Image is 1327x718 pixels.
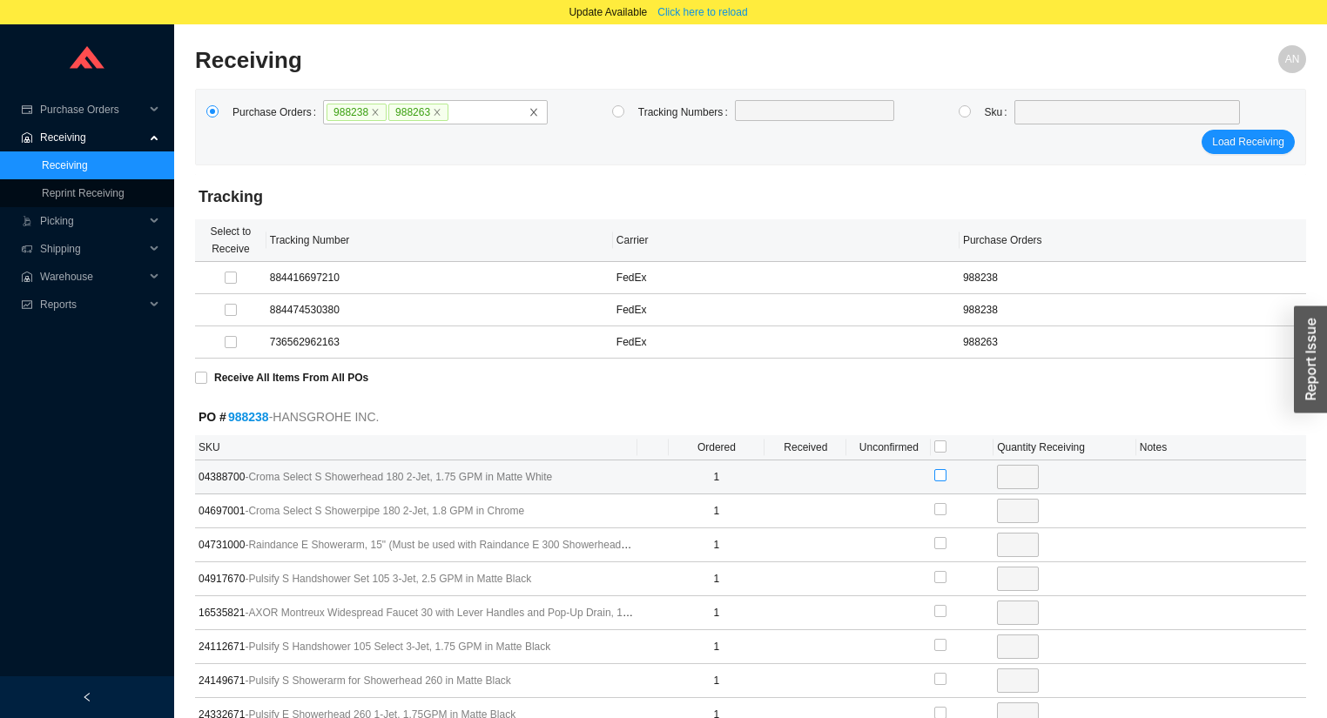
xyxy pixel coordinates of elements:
th: SKU [195,435,637,460]
th: Carrier [613,219,960,262]
span: Load Receiving [1212,133,1284,151]
td: FedEx [613,294,960,326]
span: left [82,692,92,702]
span: close [433,108,441,117]
span: - HANSGROHE INC. [269,407,380,427]
span: Reports [40,291,145,319]
td: 1 [669,562,765,596]
span: fund [21,299,33,310]
th: Ordered [669,435,765,460]
th: Quantity Receiving [994,435,1136,460]
span: Click here to reload [657,3,747,21]
td: 988263 [960,326,1306,359]
span: - Pulsify S Handshower Set 105 3-Jet, 2.5 GPM in Matte Black [245,573,531,585]
span: 988238 [327,104,387,121]
th: Select to Receive [195,219,266,262]
span: - Pulsify S Handshower 105 Select 3-Jet, 1.75 GPM in Matte Black [245,641,550,653]
span: Receiving [40,124,145,151]
th: Tracking Number [266,219,613,262]
th: Notes [1136,435,1306,460]
td: 736562962163 [266,326,613,359]
span: 16535821 [199,604,634,621]
label: Sku [985,100,1014,124]
a: 988238 [228,410,269,424]
td: 1 [669,460,765,494]
td: 1 [669,630,765,664]
td: 1 [669,494,765,528]
span: - Croma Select S Showerhead 180 2-Jet, 1.75 GPM in Matte White [245,471,552,483]
td: FedEx [613,262,960,294]
input: 988238close988263closeclose [449,103,461,122]
th: Received [765,435,846,460]
span: - AXOR Montreux Widespread Faucet 30 with Lever Handles and Pop-Up Drain, 1.2 GPM in Brushed Nickel [245,607,742,619]
td: 988238 [960,262,1306,294]
td: 1 [669,528,765,562]
span: 04697001 [199,502,634,520]
a: Receiving [42,159,88,171]
span: AN [1285,45,1300,73]
span: close [371,108,380,117]
span: Picking [40,207,145,235]
td: 1 [669,664,765,698]
span: credit-card [21,104,33,115]
a: Reprint Receiving [42,187,125,199]
th: Purchase Orders [960,219,1306,262]
span: 04731000 [199,536,634,554]
span: Warehouse [40,263,145,291]
td: 884474530380 [266,294,613,326]
td: FedEx [613,326,960,359]
span: - Raindance E Showerarm, 15" (Must be used with Raindance E 300 Showerhead) in Chrome [245,539,676,551]
span: - Croma Select S Showerpipe 180 2-Jet, 1.8 GPM in Chrome [245,505,524,517]
strong: Receive All Items From All POs [214,372,368,384]
th: Unconfirmed [846,435,931,460]
td: 884416697210 [266,262,613,294]
span: Purchase Orders [40,96,145,124]
span: - Pulsify S Showerarm for Showerhead 260 in Matte Black [245,674,510,687]
span: 04388700 [199,468,634,486]
td: 988238 [960,294,1306,326]
span: 04917670 [199,570,634,587]
span: close [529,107,539,117]
span: Shipping [40,235,145,263]
strong: PO # [199,410,269,424]
td: 1 [669,596,765,630]
h4: Tracking [199,186,1303,208]
h2: Receiving [195,45,1028,76]
span: 24149671 [199,672,634,689]
span: 988263 [388,104,448,121]
span: 24112671 [199,638,634,655]
button: Load Receiving [1202,130,1295,154]
label: Purchase Orders [232,100,323,124]
label: Tracking Numbers [638,100,735,124]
